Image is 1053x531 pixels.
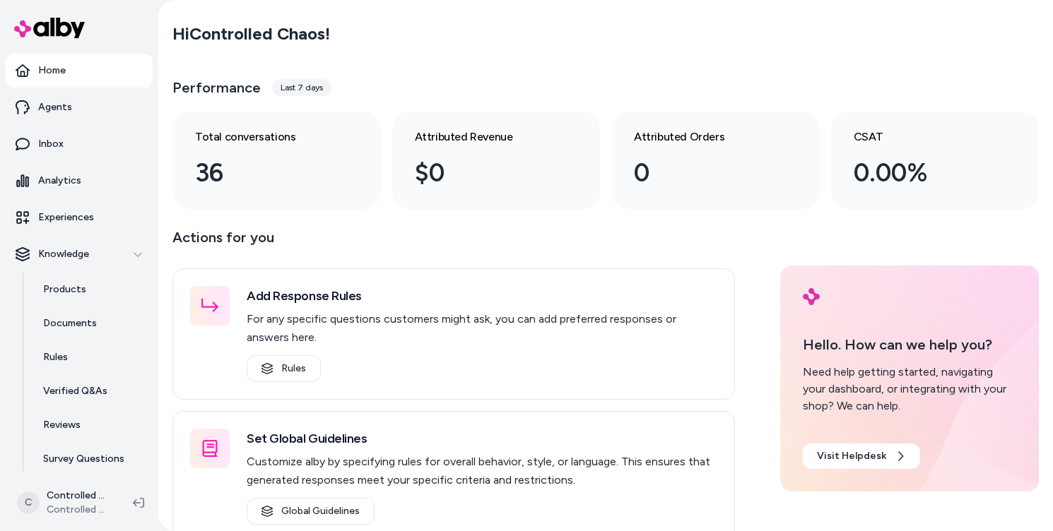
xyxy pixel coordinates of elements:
p: Hello. How can we help you? [803,334,1016,355]
p: Documents [43,316,97,330]
a: Visit Helpdesk [803,443,920,469]
div: 0.00% [854,154,994,192]
a: Verified Q&As [29,374,153,408]
div: Last 7 days [272,79,331,96]
p: Home [38,64,66,78]
button: CControlled Chaos ShopifyControlled Chaos [8,480,122,525]
a: Analytics [6,164,153,198]
p: Controlled Chaos Shopify [47,489,110,503]
p: Actions for you [172,226,735,260]
a: Total conversations 36 [172,112,381,209]
img: alby Logo [803,288,820,305]
a: Global Guidelines [247,498,375,525]
p: Analytics [38,174,81,188]
h2: Hi Controlled Chaos ! [172,23,330,44]
p: Reviews [43,418,81,432]
p: Verified Q&As [43,384,107,398]
a: Home [6,54,153,88]
a: Rules [29,340,153,374]
p: For any specific questions customers might ask, you can add preferred responses or answers here. [247,310,717,347]
a: Documents [29,306,153,340]
a: Rules [247,355,321,382]
h3: Attributed Orders [634,129,775,145]
a: Attributed Revenue $0 [392,112,601,209]
p: Customize alby by specifying rules for overall behavior, style, or language. This ensures that ge... [247,453,717,489]
div: 36 [195,154,336,192]
p: Experiences [38,210,94,225]
p: Agents [38,100,72,114]
a: Reviews [29,408,153,442]
a: Inbox [6,127,153,161]
span: C [17,491,40,514]
p: Products [43,282,86,297]
p: Rules [43,350,68,364]
h3: Attributed Revenue [415,129,555,145]
h3: Set Global Guidelines [247,429,717,448]
a: Products [29,273,153,306]
div: 0 [634,154,775,192]
a: Experiences [6,201,153,234]
h3: CSAT [854,129,994,145]
a: Survey Questions [29,442,153,476]
p: Knowledge [38,247,89,261]
h3: Add Response Rules [247,286,717,306]
a: Agents [6,90,153,124]
h3: Performance [172,78,261,97]
h3: Total conversations [195,129,336,145]
div: $0 [415,154,555,192]
p: Survey Questions [43,452,124,466]
p: Inbox [38,137,64,151]
img: alby Logo [14,18,85,38]
span: Controlled Chaos [47,503,110,517]
button: Knowledge [6,237,153,271]
a: Attributed Orders 0 [611,112,820,209]
div: Need help getting started, navigating your dashboard, or integrating with your shop? We can help. [803,364,1016,414]
a: CSAT 0.00% [831,112,1040,209]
